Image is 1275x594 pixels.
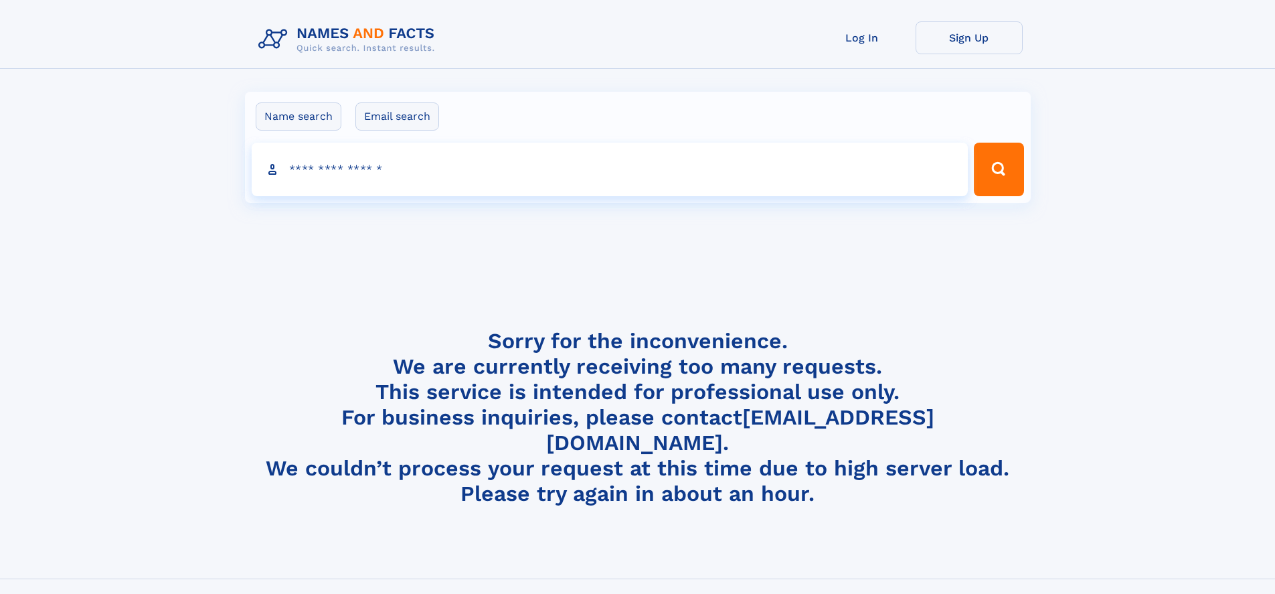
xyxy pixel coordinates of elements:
[546,404,934,455] a: [EMAIL_ADDRESS][DOMAIN_NAME]
[355,102,439,131] label: Email search
[916,21,1023,54] a: Sign Up
[253,328,1023,507] h4: Sorry for the inconvenience. We are currently receiving too many requests. This service is intend...
[256,102,341,131] label: Name search
[974,143,1023,196] button: Search Button
[809,21,916,54] a: Log In
[252,143,968,196] input: search input
[253,21,446,58] img: Logo Names and Facts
